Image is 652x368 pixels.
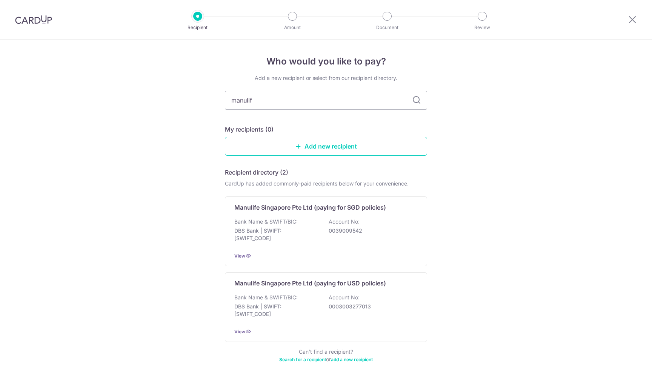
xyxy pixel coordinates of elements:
img: CardUp [15,15,52,24]
p: DBS Bank | SWIFT: [SWIFT_CODE] [234,303,319,318]
h5: Recipient directory (2) [225,168,288,177]
p: DBS Bank | SWIFT: [SWIFT_CODE] [234,227,319,242]
iframe: Opens a widget where you can find more information [603,345,644,364]
p: Bank Name & SWIFT/BIC: [234,218,298,225]
p: 0039009542 [329,227,413,235]
input: Search for any recipient here [225,91,427,110]
p: Review [454,24,510,31]
p: Manulife Singapore Pte Ltd (paying for SGD policies) [234,203,386,212]
p: Recipient [170,24,226,31]
a: Add new recipient [225,137,427,156]
p: Document [359,24,415,31]
h4: Who would you like to pay? [225,55,427,68]
div: CardUp has added commonly-paid recipients below for your convenience. [225,180,427,187]
h5: My recipients (0) [225,125,274,134]
a: View [234,253,245,259]
div: Can’t find a recipient? or [225,348,427,363]
p: Account No: [329,218,360,225]
p: 0003003277013 [329,303,413,310]
p: Bank Name & SWIFT/BIC: [234,294,298,301]
a: View [234,329,245,334]
div: Add a new recipient or select from our recipient directory. [225,74,427,82]
p: Manulife Singapore Pte Ltd (paying for USD policies) [234,279,386,288]
a: Search for a recipient [279,357,326,362]
p: Account No: [329,294,360,301]
p: Amount [264,24,320,31]
a: add a new recipient [331,357,373,362]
